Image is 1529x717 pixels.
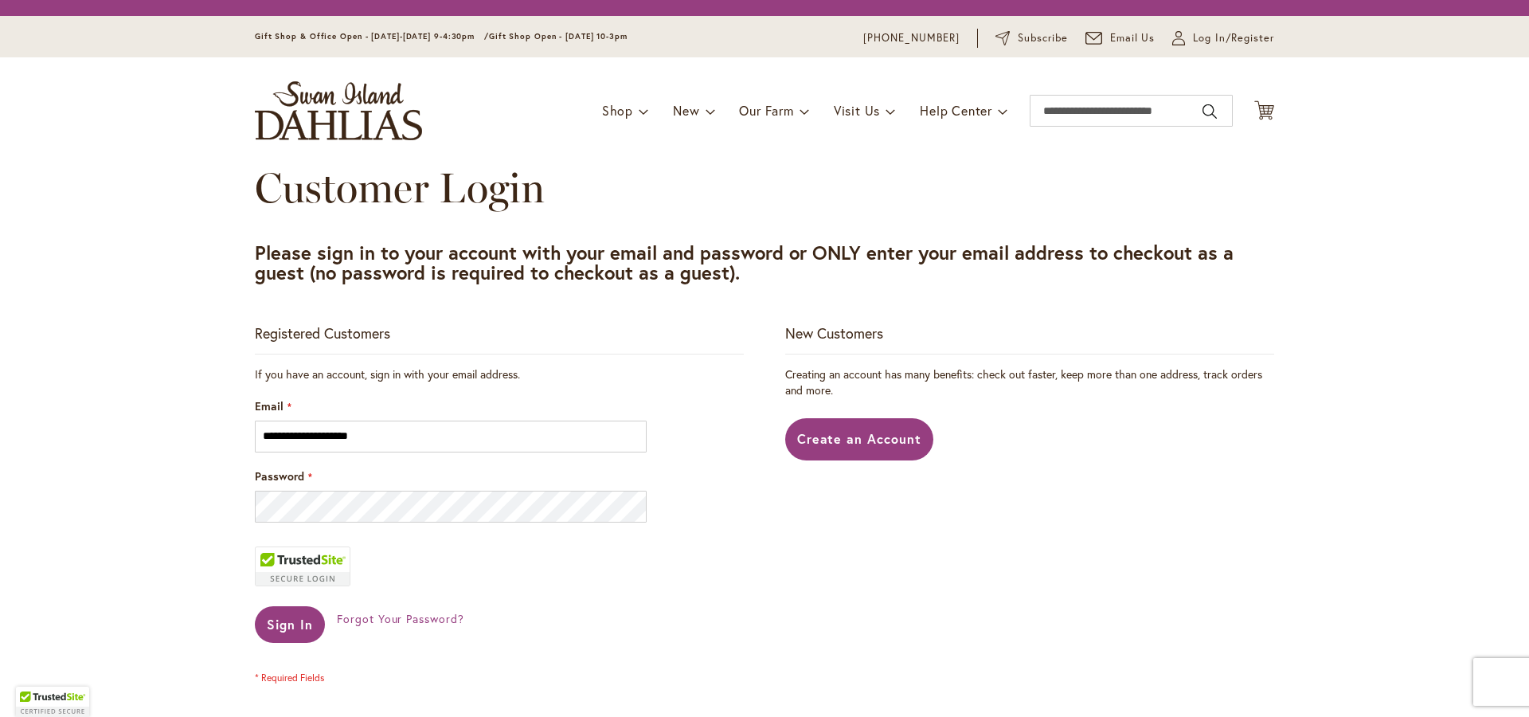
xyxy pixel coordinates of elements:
span: Visit Us [834,102,880,119]
span: Log In/Register [1193,30,1274,46]
span: Forgot Your Password? [337,611,464,626]
span: Create an Account [797,430,922,447]
a: Forgot Your Password? [337,611,464,627]
a: store logo [255,81,422,140]
span: Email Us [1110,30,1156,46]
span: Help Center [920,102,992,119]
span: Shop [602,102,633,119]
span: Gift Shop Open - [DATE] 10-3pm [489,31,628,41]
button: Sign In [255,606,325,643]
strong: Please sign in to your account with your email and password or ONLY enter your email address to c... [255,240,1234,285]
span: Gift Shop & Office Open - [DATE]-[DATE] 9-4:30pm / [255,31,489,41]
span: New [673,102,699,119]
span: Our Farm [739,102,793,119]
span: Sign In [267,616,313,633]
span: Password [255,468,304,484]
div: If you have an account, sign in with your email address. [255,366,744,382]
div: TrustedSite Certified [255,547,350,586]
a: Log In/Register [1172,30,1274,46]
span: Email [255,398,284,413]
strong: New Customers [785,323,883,343]
iframe: Launch Accessibility Center [12,660,57,705]
span: Customer Login [255,163,545,213]
a: Create an Account [785,418,934,460]
span: Subscribe [1018,30,1068,46]
a: Email Us [1085,30,1156,46]
a: Subscribe [995,30,1068,46]
button: Search [1202,99,1217,124]
a: [PHONE_NUMBER] [863,30,960,46]
p: Creating an account has many benefits: check out faster, keep more than one address, track orders... [785,366,1274,398]
strong: Registered Customers [255,323,390,343]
